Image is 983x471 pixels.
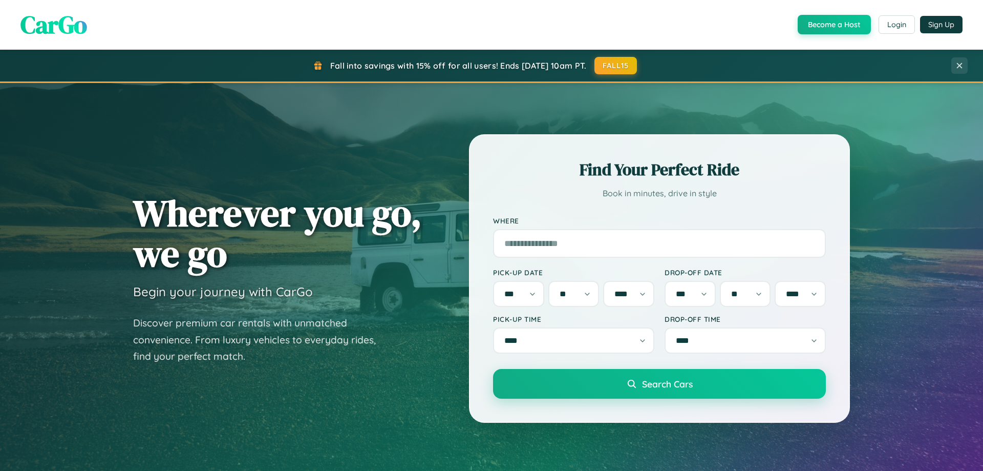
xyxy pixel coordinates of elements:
label: Where [493,216,826,225]
label: Drop-off Time [665,315,826,323]
p: Discover premium car rentals with unmatched convenience. From luxury vehicles to everyday rides, ... [133,315,389,365]
p: Book in minutes, drive in style [493,186,826,201]
label: Pick-up Time [493,315,654,323]
h2: Find Your Perfect Ride [493,158,826,181]
h1: Wherever you go, we go [133,193,422,274]
button: Sign Up [920,16,963,33]
button: Become a Host [798,15,871,34]
label: Pick-up Date [493,268,654,277]
h3: Begin your journey with CarGo [133,284,313,299]
span: CarGo [20,8,87,42]
label: Drop-off Date [665,268,826,277]
button: FALL15 [594,57,637,74]
button: Login [879,15,915,34]
span: Search Cars [642,378,693,390]
button: Search Cars [493,369,826,399]
span: Fall into savings with 15% off for all users! Ends [DATE] 10am PT. [330,60,587,71]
